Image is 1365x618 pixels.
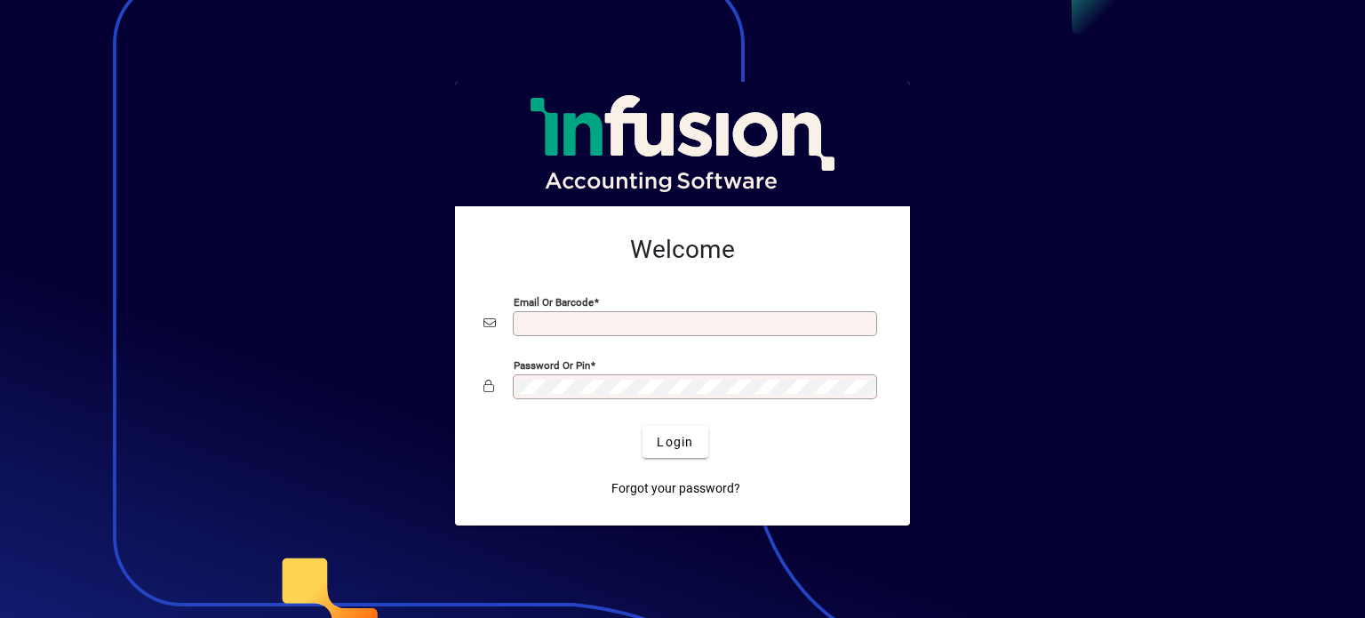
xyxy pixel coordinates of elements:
[514,296,594,309] mat-label: Email or Barcode
[611,479,740,498] span: Forgot your password?
[657,433,693,452] span: Login
[604,472,747,504] a: Forgot your password?
[514,359,590,372] mat-label: Password or Pin
[643,426,707,458] button: Login
[483,235,882,265] h2: Welcome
